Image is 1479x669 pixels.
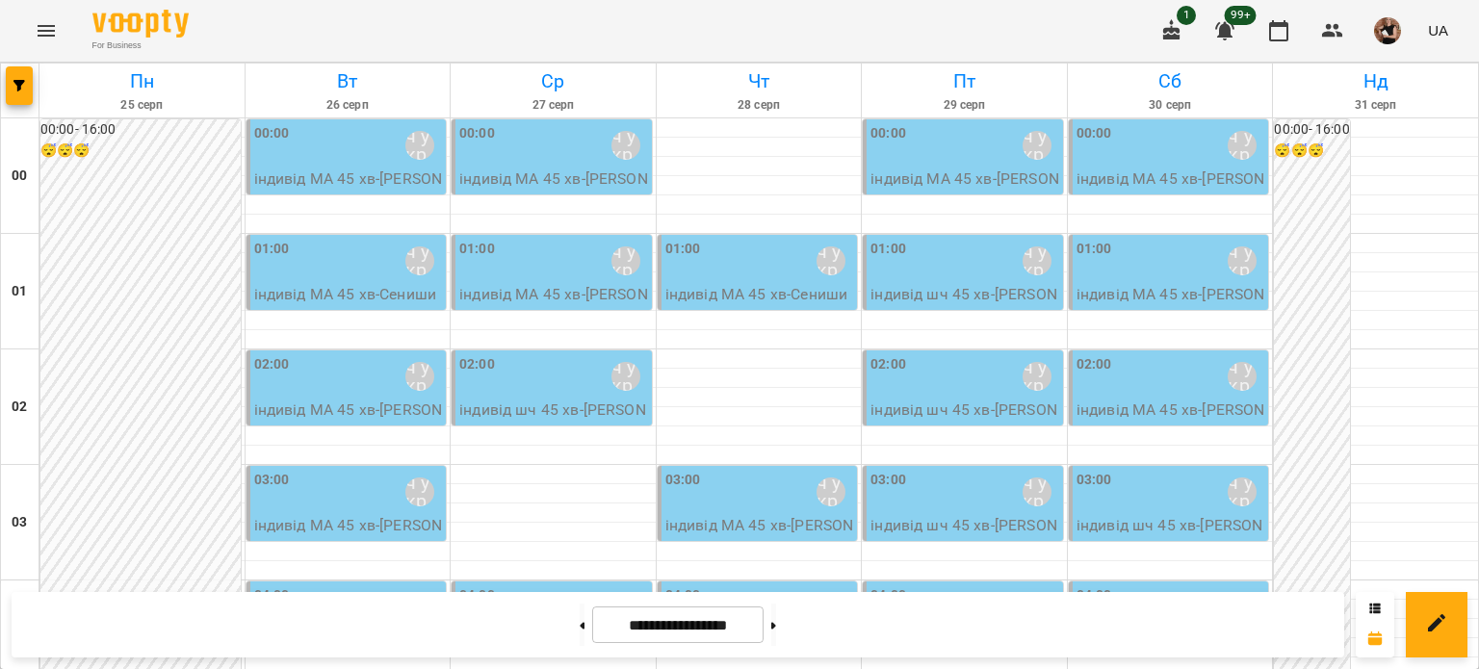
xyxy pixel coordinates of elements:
[665,239,701,260] label: 01:00
[12,512,27,533] h6: 03
[1023,477,1051,506] div: Мойсук Надія\ ма укр\шч укр\ https://us06web.zoom.us/j/84559859332
[1077,399,1265,444] p: індивід МА 45 хв - [PERSON_NAME]
[459,283,648,328] p: індивід МА 45 хв - [PERSON_NAME]
[611,362,640,391] div: Мойсук Надія\ ма укр\шч укр\ https://us06web.zoom.us/j/84559859332
[1071,96,1270,115] h6: 30 серп
[1428,20,1448,40] span: UA
[405,362,434,391] div: Мойсук Надія\ ма укр\шч укр\ https://us06web.zoom.us/j/84559859332
[665,514,854,559] p: індивід МА 45 хв - [PERSON_NAME]
[665,283,854,328] p: індивід МА 45 хв - Сенишин Міла
[254,239,290,260] label: 01:00
[1077,167,1265,213] p: індивід МА 45 хв - [PERSON_NAME]
[1420,13,1456,48] button: UA
[405,477,434,506] div: Мойсук Надія\ ма укр\шч укр\ https://us06web.zoom.us/j/84559859332
[92,39,189,52] span: For Business
[870,470,906,491] label: 03:00
[248,66,448,96] h6: Вт
[459,167,648,213] p: індивід МА 45 хв - [PERSON_NAME]
[40,141,241,162] h6: 😴😴😴
[248,96,448,115] h6: 26 серп
[254,470,290,491] label: 03:00
[1228,477,1257,506] div: Мойсук Надія\ ма укр\шч укр\ https://us06web.zoom.us/j/84559859332
[870,283,1059,328] p: індивід шч 45 хв - [PERSON_NAME]
[254,123,290,144] label: 00:00
[459,399,648,444] p: індивід шч 45 хв - [PERSON_NAME]
[660,96,859,115] h6: 28 серп
[1077,123,1112,144] label: 00:00
[870,239,906,260] label: 01:00
[459,123,495,144] label: 00:00
[42,66,242,96] h6: Пн
[254,514,443,559] p: індивід МА 45 хв - [PERSON_NAME]
[1023,362,1051,391] div: Мойсук Надія\ ма укр\шч укр\ https://us06web.zoom.us/j/84559859332
[12,281,27,302] h6: 01
[611,246,640,275] div: Мойсук Надія\ ма укр\шч укр\ https://us06web.zoom.us/j/84559859332
[254,354,290,375] label: 02:00
[1274,119,1349,141] h6: 00:00 - 16:00
[1077,354,1112,375] label: 02:00
[1077,514,1265,559] p: індивід шч 45 хв - [PERSON_NAME]
[454,96,653,115] h6: 27 серп
[1077,239,1112,260] label: 01:00
[12,166,27,187] h6: 00
[870,399,1059,444] p: індивід шч 45 хв - [PERSON_NAME]
[1276,96,1475,115] h6: 31 серп
[254,167,443,213] p: індивід МА 45 хв - [PERSON_NAME]
[1274,141,1349,162] h6: 😴😴😴
[817,246,845,275] div: Мойсук Надія\ ма укр\шч укр\ https://us06web.zoom.us/j/84559859332
[1228,131,1257,160] div: Мойсук Надія\ ма укр\шч укр\ https://us06web.zoom.us/j/84559859332
[611,131,640,160] div: Мойсук Надія\ ма укр\шч укр\ https://us06web.zoom.us/j/84559859332
[405,246,434,275] div: Мойсук Надія\ ма укр\шч укр\ https://us06web.zoom.us/j/84559859332
[1077,283,1265,328] p: індивід МА 45 хв - [PERSON_NAME]
[870,123,906,144] label: 00:00
[870,514,1059,559] p: індивід шч 45 хв - [PERSON_NAME]
[459,354,495,375] label: 02:00
[1177,6,1196,25] span: 1
[1023,246,1051,275] div: Мойсук Надія\ ма укр\шч укр\ https://us06web.zoom.us/j/84559859332
[454,66,653,96] h6: Ср
[405,131,434,160] div: Мойсук Надія\ ма укр\шч укр\ https://us06web.zoom.us/j/84559859332
[865,66,1064,96] h6: Пт
[817,477,845,506] div: Мойсук Надія\ ма укр\шч укр\ https://us06web.zoom.us/j/84559859332
[865,96,1064,115] h6: 29 серп
[92,10,189,38] img: Voopty Logo
[665,470,701,491] label: 03:00
[42,96,242,115] h6: 25 серп
[1228,362,1257,391] div: Мойсук Надія\ ма укр\шч укр\ https://us06web.zoom.us/j/84559859332
[12,397,27,418] h6: 02
[40,119,241,141] h6: 00:00 - 16:00
[660,66,859,96] h6: Чт
[1228,246,1257,275] div: Мойсук Надія\ ма укр\шч укр\ https://us06web.zoom.us/j/84559859332
[1071,66,1270,96] h6: Сб
[1374,17,1401,44] img: 5944c1aeb726a5a997002a54cb6a01a3.jpg
[1276,66,1475,96] h6: Нд
[459,239,495,260] label: 01:00
[1023,131,1051,160] div: Мойсук Надія\ ма укр\шч укр\ https://us06web.zoom.us/j/84559859332
[1077,470,1112,491] label: 03:00
[254,283,443,328] p: індивід МА 45 хв - Сенишин Міла
[1225,6,1257,25] span: 99+
[23,8,69,54] button: Menu
[254,399,443,444] p: індивід МА 45 хв - [PERSON_NAME]
[870,167,1059,213] p: індивід МА 45 хв - [PERSON_NAME]
[870,354,906,375] label: 02:00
